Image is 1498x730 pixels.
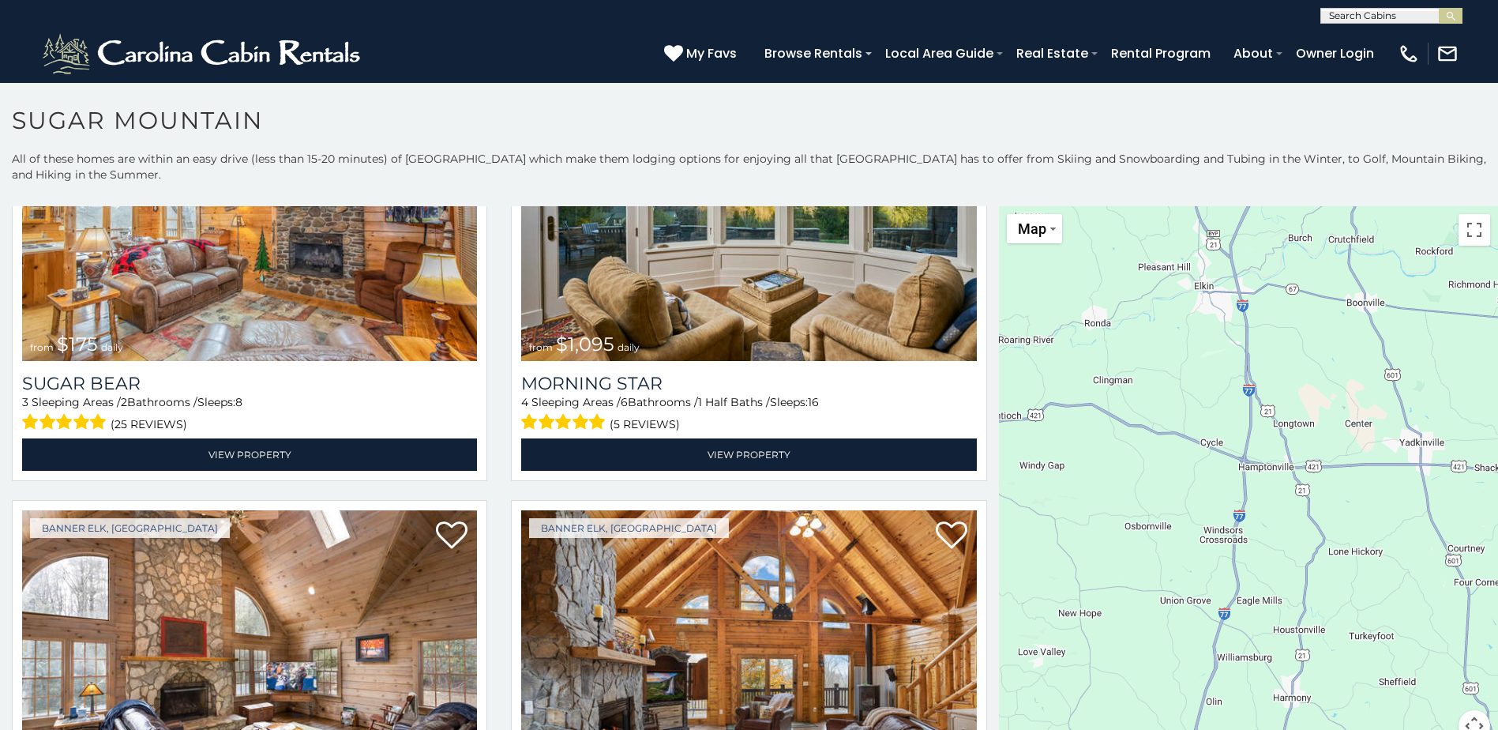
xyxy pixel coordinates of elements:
span: 2 [121,395,127,409]
span: daily [101,341,123,353]
span: from [30,341,54,353]
a: Banner Elk, [GEOGRAPHIC_DATA] [30,518,230,538]
div: Sleeping Areas / Bathrooms / Sleeps: [22,394,477,435]
a: Banner Elk, [GEOGRAPHIC_DATA] [529,518,729,538]
button: Change map style [1007,214,1062,243]
a: Add to favorites [436,520,467,553]
a: Add to favorites [936,520,967,553]
a: View Property [521,438,976,471]
img: phone-regular-white.png [1398,43,1420,65]
a: About [1226,40,1281,67]
a: Real Estate [1008,40,1096,67]
span: from [529,341,553,353]
a: Rental Program [1103,40,1218,67]
a: Local Area Guide [877,40,1001,67]
span: (5 reviews) [610,414,680,435]
span: 3 [22,395,28,409]
img: mail-regular-white.png [1436,43,1459,65]
div: Sleeping Areas / Bathrooms / Sleeps: [521,394,976,435]
img: Morning Star [521,56,976,361]
a: View Property [22,438,477,471]
a: Browse Rentals [757,40,870,67]
a: Morning Star from $1,095 daily [521,56,976,361]
img: Sugar Bear [22,56,477,361]
a: Morning Star [521,373,976,394]
span: (25 reviews) [111,414,187,435]
span: daily [618,341,640,353]
span: 16 [808,395,819,409]
a: My Favs [664,43,741,64]
span: $1,095 [556,333,614,356]
button: Toggle fullscreen view [1459,214,1490,246]
a: Sugar Bear from $175 daily [22,56,477,361]
span: 8 [235,395,242,409]
span: My Favs [686,43,737,63]
span: 4 [521,395,528,409]
span: $175 [57,333,98,356]
img: White-1-2.png [39,30,367,77]
span: Map [1018,220,1046,237]
span: 6 [621,395,628,409]
span: 1 Half Baths / [698,395,770,409]
a: Sugar Bear [22,373,477,394]
a: Owner Login [1288,40,1382,67]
